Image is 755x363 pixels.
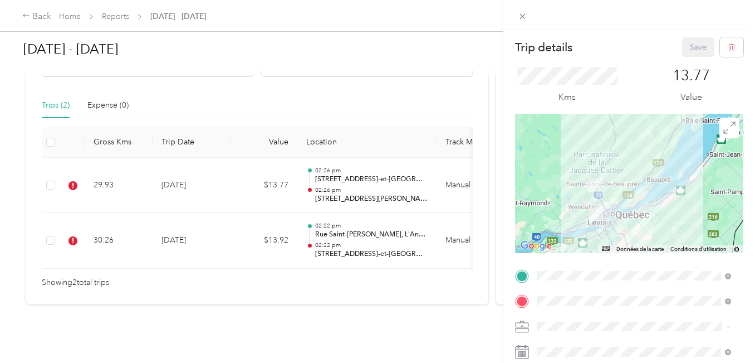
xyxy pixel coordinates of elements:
img: Google [518,239,555,253]
p: Trip details [515,40,572,55]
button: Données de la carte [616,245,664,253]
a: Ouvrir cette zone dans Google Maps (s'ouvre dans une nouvelle fenêtre) [518,239,555,253]
a: Conditions d'utilisation (s'ouvre dans un nouvel onglet) [670,246,727,252]
button: Raccourcis-clavier [602,246,610,251]
p: Kms [558,90,576,104]
p: 13.77 [673,67,710,85]
a: Signaler à Google une erreur dans la carte routière ou les images [733,246,740,253]
iframe: Everlance-gr Chat Button Frame [693,301,755,363]
p: Value [680,90,702,104]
